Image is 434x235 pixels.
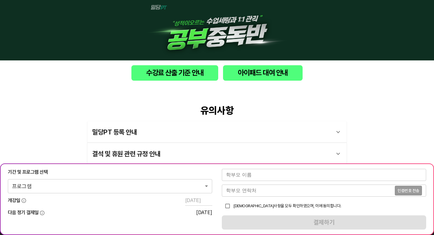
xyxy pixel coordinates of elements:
[145,5,289,56] img: 1
[196,210,212,215] div: [DATE]
[87,143,347,165] div: 결석 및 휴원 관련 규정 안내
[222,169,426,181] input: 학부모 이름을 입력해주세요
[222,185,395,197] input: 학부모 연락처를 입력해주세요
[87,105,347,116] div: 유의사항
[8,179,212,193] div: 프로그램
[131,65,218,81] button: 수강료 산출 기준 안내
[92,146,331,161] div: 결석 및 휴원 관련 규정 안내
[87,121,347,143] div: 밀당PT 등록 안내
[228,68,298,78] span: 아이패드 대여 안내
[8,197,20,204] span: 개강일
[223,65,303,81] button: 아이패드 대여 안내
[233,203,341,208] span: [DEMOGRAPHIC_DATA]사항을 모두 확인하였으며, 이에 동의합니다.
[136,68,213,78] span: 수강료 산출 기준 안내
[8,209,39,216] span: 다음 정기 결제일
[8,169,212,175] div: 기간 및 프로그램 선택
[92,125,331,139] div: 밀당PT 등록 안내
